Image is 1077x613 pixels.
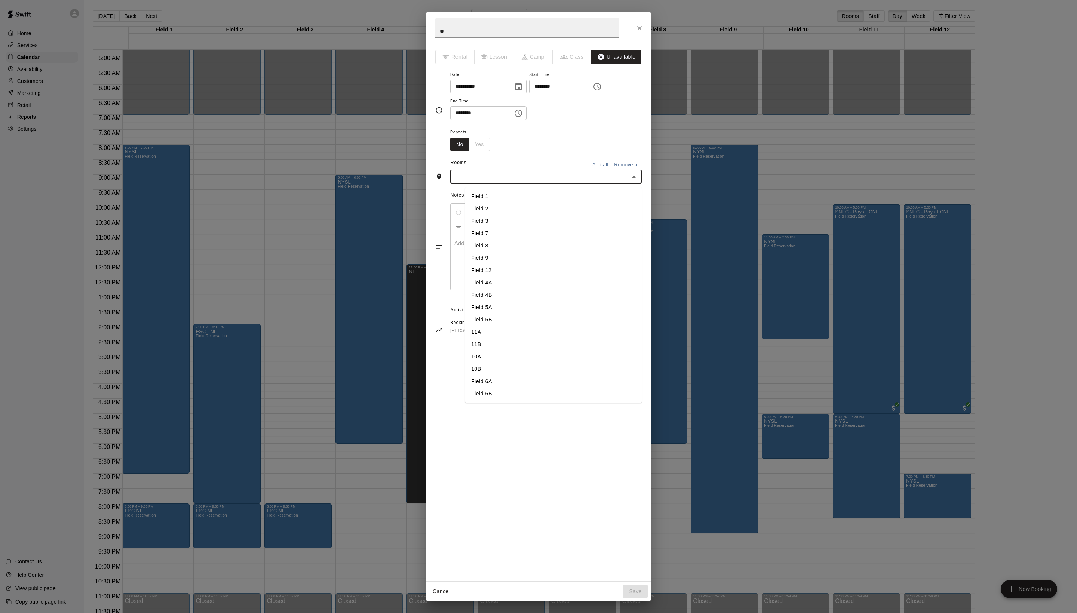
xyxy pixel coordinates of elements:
span: The type of an existing booking cannot be changed [475,50,514,64]
button: Cancel [429,585,453,598]
button: Undo [452,205,465,219]
svg: Notes [435,243,443,251]
li: Field 5A [465,301,642,314]
li: Field 12 [465,264,642,277]
li: 10A [465,351,642,363]
span: The type of an existing booking cannot be changed [435,50,475,64]
button: No [450,138,469,151]
button: Close [629,172,639,182]
span: Notes [451,190,642,201]
span: [PERSON_NAME] [450,328,489,333]
button: Choose time, selected time is 10:30 AM [590,79,605,94]
div: outlined button group [450,138,490,151]
button: Remove all [612,159,642,171]
span: Repeats [450,127,496,138]
button: Add all [588,159,612,171]
span: Rooms [451,160,467,165]
li: Field 7 [465,227,642,240]
span: Booking #1426397 created [450,319,507,327]
button: Unavailable [591,50,641,64]
svg: Activity [435,326,443,334]
button: Close [633,21,646,35]
li: Field 8 [465,240,642,252]
li: Field 4A [465,277,642,289]
li: 11A [465,326,642,338]
svg: Rooms [435,173,443,181]
li: Field 3 [465,215,642,227]
li: Field 6A [465,375,642,388]
button: Center Align [452,219,465,232]
span: The type of an existing booking cannot be changed [553,50,592,64]
button: Choose time, selected time is 7:30 PM [511,106,526,121]
li: Field 1 [465,190,642,203]
li: 11B [465,338,642,351]
span: End Time [450,96,527,107]
li: Field 4B [465,289,642,301]
span: Date [450,70,527,80]
span: Start Time [529,70,605,80]
li: Field 9 [465,252,642,264]
button: Choose date, selected date is Sep 20, 2025 [511,79,526,94]
span: Activity [451,304,642,316]
span: The type of an existing booking cannot be changed [513,50,553,64]
svg: Timing [435,107,443,114]
li: Field 5B [465,314,642,326]
a: [PERSON_NAME] [450,327,507,335]
li: Field 2 [465,203,642,215]
li: 10B [465,363,642,375]
li: Field 6B [465,388,642,400]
